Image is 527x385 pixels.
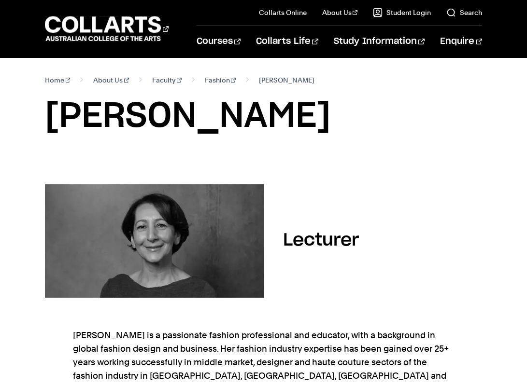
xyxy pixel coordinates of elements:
[440,26,482,57] a: Enquire
[259,73,314,87] span: [PERSON_NAME]
[45,73,71,87] a: Home
[446,8,482,17] a: Search
[205,73,236,87] a: Fashion
[197,26,241,57] a: Courses
[152,73,182,87] a: Faculty
[334,26,425,57] a: Study Information
[256,26,318,57] a: Collarts Life
[283,232,359,249] h2: Lecturer
[93,73,129,87] a: About Us
[45,95,483,138] h1: [PERSON_NAME]
[373,8,431,17] a: Student Login
[259,8,307,17] a: Collarts Online
[322,8,358,17] a: About Us
[45,15,169,42] div: Go to homepage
